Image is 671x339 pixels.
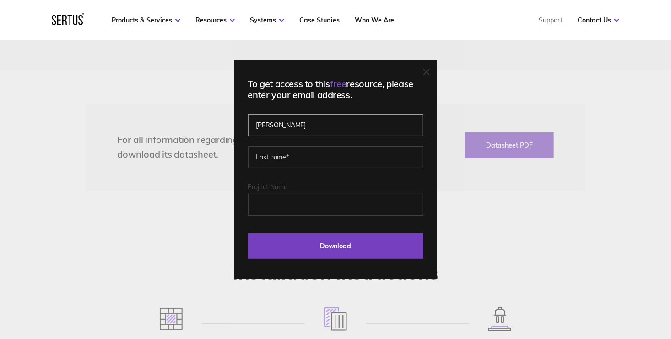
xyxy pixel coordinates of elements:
a: Resources [195,16,235,24]
a: Who We Are [355,16,394,24]
iframe: Chat Widget [507,233,671,339]
a: Systems [250,16,284,24]
a: Case Studies [299,16,340,24]
span: Project Name [248,183,288,191]
a: Products & Services [112,16,180,24]
a: Support [539,16,563,24]
span: free [330,78,346,89]
input: First name* [248,114,423,136]
div: To get access to this resource, please enter your email address. [248,78,423,100]
input: Last name* [248,146,423,168]
a: Contact Us [578,16,619,24]
input: Download [248,233,423,259]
